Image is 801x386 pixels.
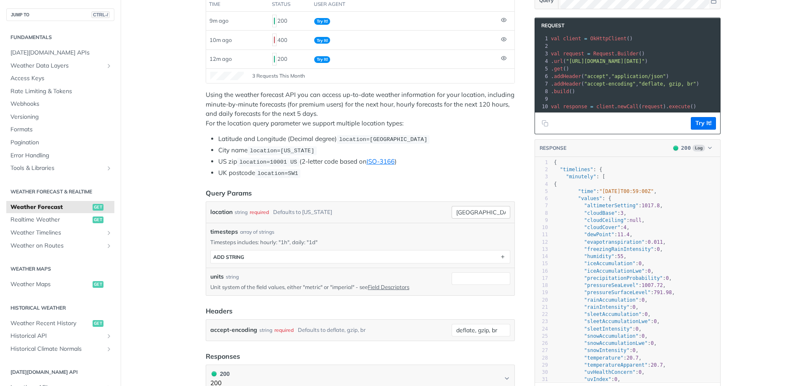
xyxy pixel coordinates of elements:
[6,111,114,123] a: Versioning
[210,369,230,378] div: 200
[638,261,641,266] span: 0
[10,229,103,237] span: Weather Timelines
[584,311,641,317] span: "sleetAccumulation"
[554,167,602,172] span: : {
[314,56,330,63] span: Try It!
[615,376,618,382] span: 0
[618,51,639,57] span: Builder
[10,87,112,96] span: Rate Limiting & Tokens
[554,326,642,332] span: : ,
[10,125,112,134] span: Formats
[551,36,560,42] span: val
[584,246,654,252] span: "freezingRainIntensity"
[6,98,114,110] a: Webhooks
[535,80,549,88] div: 7
[106,333,112,339] button: Show subpages for Historical API
[10,74,112,83] span: Access Keys
[10,319,90,328] span: Weather Recent History
[210,324,257,336] label: accept-encoding
[584,355,623,361] span: "temperature"
[584,253,614,259] span: "humidity"
[590,104,593,110] span: =
[584,261,636,266] span: "iceAccumulation"
[535,376,548,383] div: 31
[535,202,548,209] div: 7
[106,346,112,352] button: Show subpages for Historical Climate Normals
[578,188,596,194] span: "time"
[274,324,294,336] div: required
[669,144,716,152] button: 200200Log
[642,297,645,303] span: 0
[584,347,629,353] span: "snowIntensity"
[636,326,638,332] span: 0
[535,73,549,80] div: 6
[554,81,581,87] span: addHeader
[535,268,548,275] div: 16
[612,73,666,79] span: "application/json"
[10,113,112,121] span: Versioning
[106,165,112,172] button: Show subpages for Tools & Libraries
[633,304,636,310] span: 0
[584,210,617,216] span: "cloudBase"
[584,297,638,303] span: "rainAccumulation"
[666,275,669,281] span: 0
[6,343,114,355] a: Historical Climate NormalsShow subpages for Historical Climate Normals
[226,273,239,281] div: string
[535,188,548,195] div: 5
[274,18,275,24] span: 200
[554,89,569,94] span: build
[651,340,654,346] span: 0
[584,203,638,209] span: "altimeterSetting"
[539,117,551,130] button: Copy to clipboard
[642,333,645,339] span: 0
[551,104,560,110] span: val
[250,206,269,218] div: required
[620,210,623,216] span: 3
[259,324,272,336] div: string
[554,159,557,165] span: {
[535,173,548,180] div: 3
[618,232,630,237] span: 11.4
[210,72,244,80] canvas: Line Graph
[535,181,548,188] div: 4
[10,151,112,160] span: Error Handling
[206,188,252,198] div: Query Params
[535,340,548,347] div: 26
[554,174,605,180] span: : [
[669,104,690,110] span: execute
[599,188,654,194] span: "[DATE]T00:59:00Z"
[535,65,549,73] div: 5
[554,268,654,274] span: : ,
[584,36,587,42] span: =
[6,72,114,85] a: Access Keys
[554,181,557,187] span: {
[535,289,548,296] div: 19
[554,188,657,194] span: : ,
[235,206,248,218] div: string
[551,73,669,79] span: . ( , )
[566,174,596,180] span: "minutely"
[239,159,297,165] span: location=10001 US
[554,297,648,303] span: : ,
[535,210,548,217] div: 8
[563,36,581,42] span: client
[535,326,548,333] div: 24
[648,268,651,274] span: 0
[539,144,567,152] button: RESPONSE
[535,282,548,289] div: 18
[367,157,395,165] a: ISO-3166
[209,55,232,62] span: 12m ago
[93,204,103,211] span: get
[535,42,549,50] div: 2
[535,333,548,340] div: 25
[6,162,114,175] a: Tools & LibrariesShow subpages for Tools & Libraries
[537,22,564,29] span: Request
[6,201,114,214] a: Weather Forecastget
[206,351,240,361] div: Responses
[339,136,427,143] span: location=[GEOGRAPHIC_DATA]
[535,318,548,325] div: 23
[250,148,314,154] span: location=[US_STATE]
[554,311,651,317] span: : ,
[6,227,114,239] a: Weather TimelinesShow subpages for Weather Timelines
[692,145,705,151] span: Log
